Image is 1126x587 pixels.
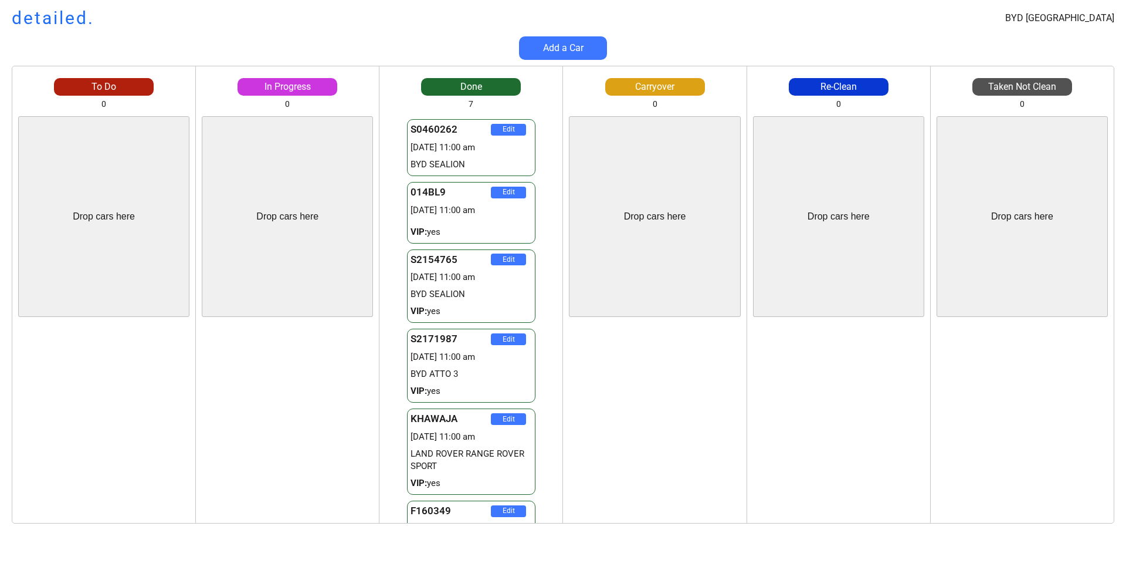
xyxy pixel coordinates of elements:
[653,99,657,110] div: 0
[411,448,533,473] div: LAND ROVER RANGE ROVER SPORT
[491,187,526,198] button: Edit
[1020,99,1025,110] div: 0
[789,80,888,93] div: Re-Clean
[411,431,533,443] div: [DATE] 11:00 am
[991,210,1053,223] div: Drop cars here
[411,141,533,154] div: [DATE] 11:00 am
[411,158,533,171] div: BYD SEALION
[411,504,491,518] div: F160349
[411,123,491,137] div: S0460262
[101,99,106,110] div: 0
[411,185,491,200] div: 014BL9
[411,305,533,318] div: yes
[411,386,427,396] strong: VIP:
[73,210,135,223] div: Drop cars here
[238,80,337,93] div: In Progress
[411,271,533,284] div: [DATE] 11:00 am
[411,227,427,237] strong: VIP:
[411,478,427,488] strong: VIP:
[411,351,533,363] div: [DATE] 11:00 am
[12,6,94,31] h1: detailed.
[256,210,318,223] div: Drop cars here
[411,253,491,267] div: S2154765
[285,99,290,110] div: 0
[972,80,1072,93] div: Taken Not Clean
[411,306,427,316] strong: VIP:
[411,226,533,238] div: yes
[1005,12,1114,25] div: BYD [GEOGRAPHIC_DATA]
[411,204,533,217] div: [DATE] 11:00 am
[836,99,841,110] div: 0
[411,412,491,426] div: KHAWAJA
[411,477,533,490] div: yes
[411,385,533,397] div: yes
[469,99,473,110] div: 7
[808,210,870,223] div: Drop cars here
[491,505,526,517] button: Edit
[491,413,526,425] button: Edit
[491,333,526,345] button: Edit
[491,124,526,136] button: Edit
[411,332,491,346] div: S2171987
[54,80,154,93] div: To Do
[519,36,607,60] button: Add a Car
[605,80,705,93] div: Carryover
[421,80,521,93] div: Done
[491,254,526,265] button: Edit
[411,288,533,301] div: BYD SEALION
[624,210,686,223] div: Drop cars here
[411,368,533,380] div: BYD ATTO 3
[411,523,533,535] div: [DATE] 11:30 am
